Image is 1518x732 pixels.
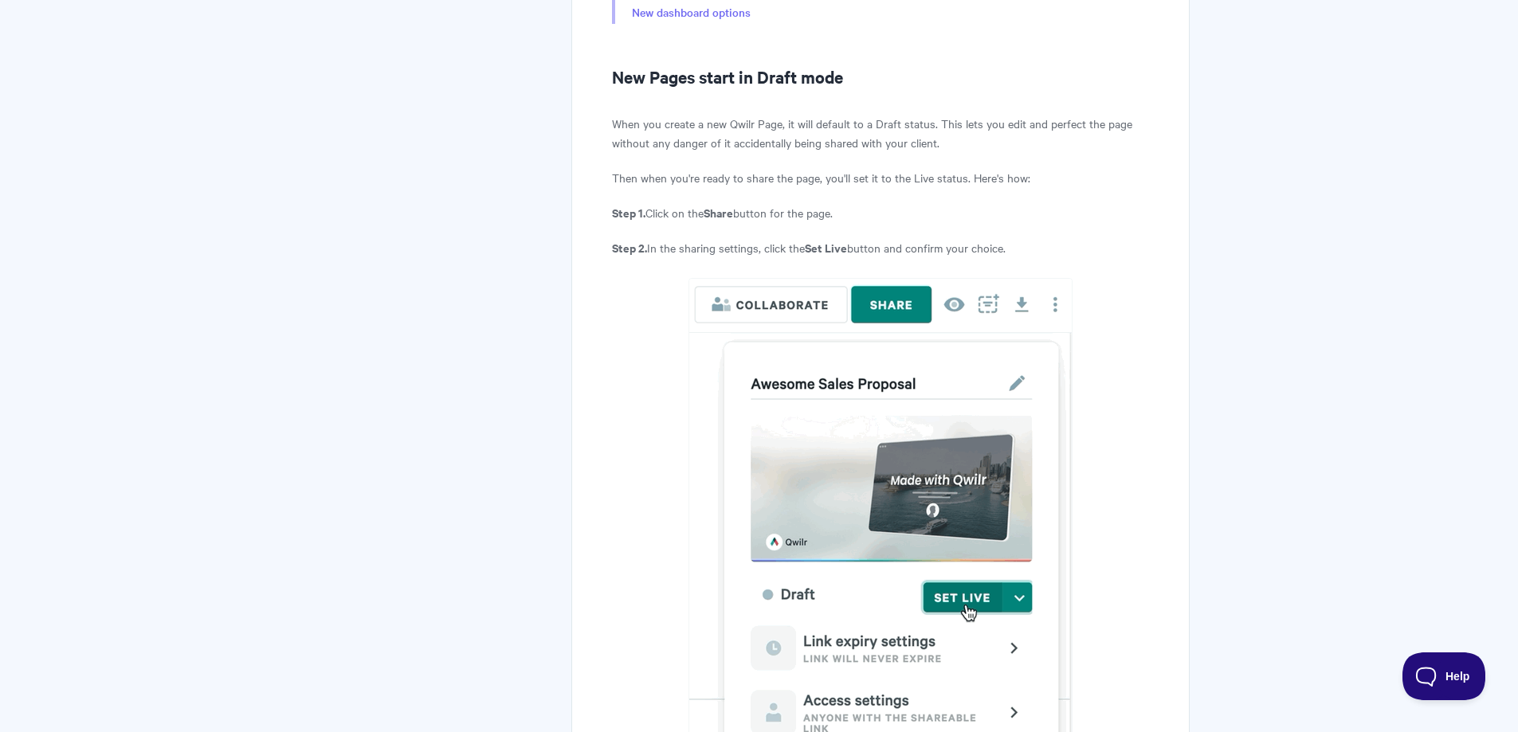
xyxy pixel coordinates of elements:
strong: Share [704,204,733,221]
p: In the sharing settings, click the button and confirm your choice. [612,238,1148,257]
p: Then when you're ready to share the page, you'll set it to the Live status. Here's how: [612,168,1148,187]
strong: Step 2. [612,239,647,256]
p: Click on the button for the page. [612,203,1148,222]
p: When you create a new Qwilr Page, it will default to a Draft status. This lets you edit and perfe... [612,114,1148,152]
strong: Set Live [805,239,847,256]
h2: New Pages start in Draft mode [612,64,1148,89]
strong: Step 1. [612,204,645,221]
iframe: Toggle Customer Support [1402,652,1486,700]
a: New dashboard options [632,4,751,22]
